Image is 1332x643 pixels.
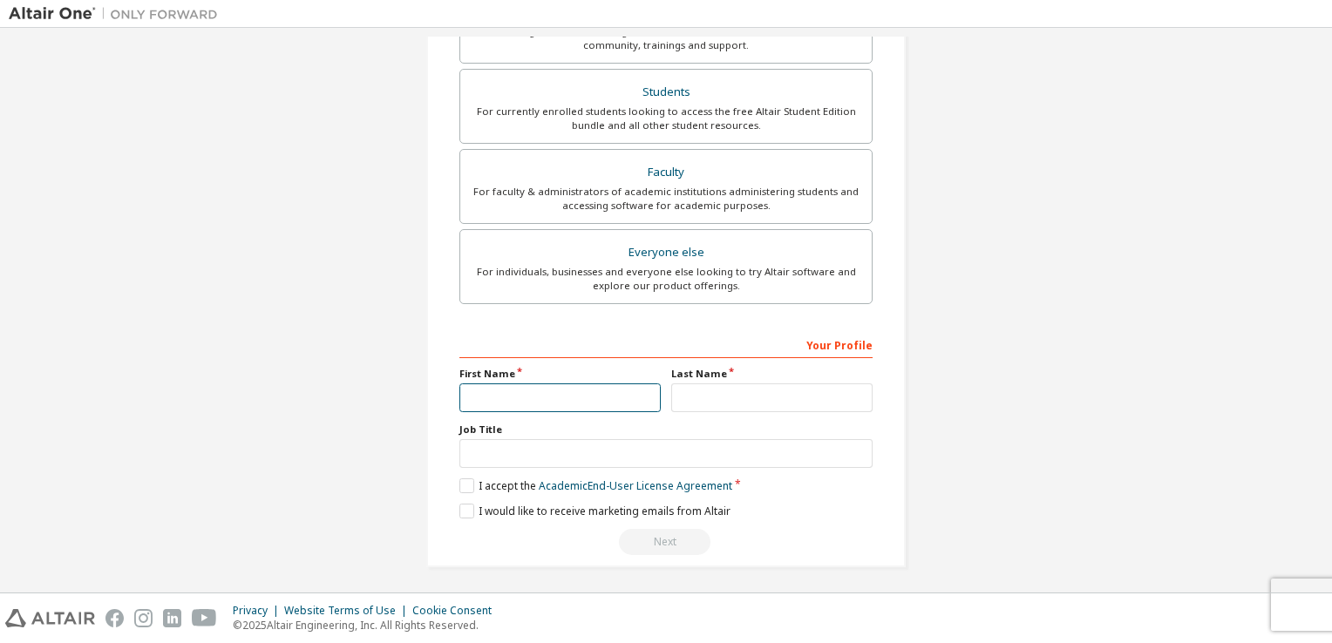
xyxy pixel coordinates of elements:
img: linkedin.svg [163,609,181,627]
img: youtube.svg [192,609,217,627]
div: For existing customers looking to access software downloads, HPC resources, community, trainings ... [471,24,861,52]
img: Altair One [9,5,227,23]
img: instagram.svg [134,609,153,627]
div: Your Profile [459,330,873,358]
label: I accept the [459,478,732,493]
div: For individuals, businesses and everyone else looking to try Altair software and explore our prod... [471,265,861,293]
div: Privacy [233,604,284,618]
p: © 2025 Altair Engineering, Inc. All Rights Reserved. [233,618,502,633]
label: I would like to receive marketing emails from Altair [459,504,731,518]
div: Read and acccept EULA to continue [459,529,873,555]
img: altair_logo.svg [5,609,95,627]
img: facebook.svg [105,609,124,627]
div: For faculty & administrators of academic institutions administering students and accessing softwa... [471,185,861,213]
div: Everyone else [471,240,861,265]
label: First Name [459,367,661,381]
label: Last Name [671,367,873,381]
div: Students [471,80,861,105]
label: Job Title [459,423,873,437]
div: Faculty [471,160,861,185]
div: Cookie Consent [412,604,502,618]
div: Website Terms of Use [284,604,412,618]
a: Academic End-User License Agreement [539,478,732,493]
div: For currently enrolled students looking to access the free Altair Student Edition bundle and all ... [471,105,861,132]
